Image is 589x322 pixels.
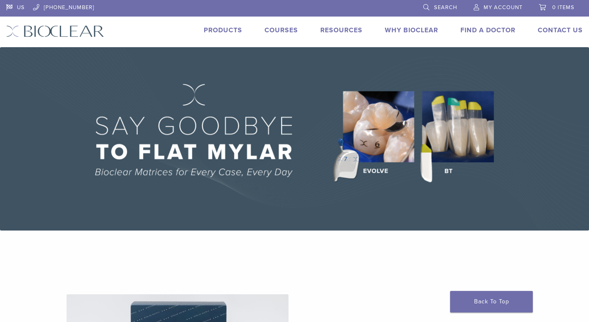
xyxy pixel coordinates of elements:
[385,26,438,34] a: Why Bioclear
[450,291,533,312] a: Back To Top
[265,26,298,34] a: Courses
[434,4,457,11] span: Search
[538,26,583,34] a: Contact Us
[460,26,515,34] a: Find A Doctor
[320,26,362,34] a: Resources
[552,4,575,11] span: 0 items
[484,4,522,11] span: My Account
[204,26,242,34] a: Products
[6,25,104,37] img: Bioclear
